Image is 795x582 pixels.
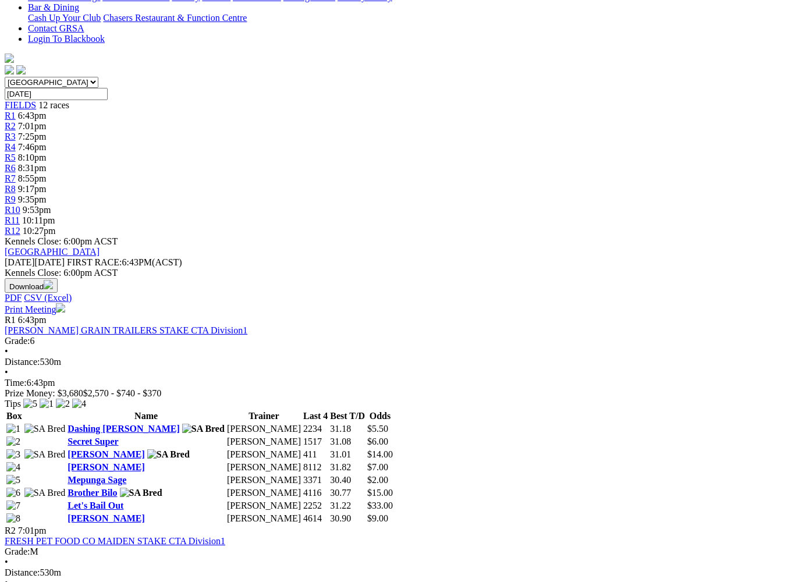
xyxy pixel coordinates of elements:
[28,34,105,44] a: Login To Blackbook
[44,280,53,289] img: download.svg
[367,475,388,485] span: $2.00
[38,100,69,110] span: 12 races
[5,111,16,120] span: R1
[5,194,16,204] span: R9
[5,388,790,399] div: Prize Money: $3,680
[303,513,328,524] td: 4614
[68,513,144,523] a: [PERSON_NAME]
[5,257,65,267] span: [DATE]
[5,293,790,303] div: Download
[5,336,30,346] span: Grade:
[40,399,54,409] img: 1
[5,65,14,74] img: facebook.svg
[5,546,30,556] span: Grade:
[226,449,301,460] td: [PERSON_NAME]
[23,205,51,215] span: 9:53pm
[367,436,388,446] span: $6.00
[18,315,47,325] span: 6:43pm
[18,132,47,141] span: 7:25pm
[18,152,47,162] span: 8:10pm
[18,163,47,173] span: 8:31pm
[5,215,20,225] a: R11
[5,278,58,293] button: Download
[68,475,126,485] a: Mepunga Sage
[226,462,301,473] td: [PERSON_NAME]
[367,501,393,510] span: $33.00
[6,424,20,434] img: 1
[303,449,328,460] td: 411
[367,513,388,523] span: $9.00
[5,325,247,335] a: [PERSON_NAME] GRAIN TRAILERS STAKE CTA Division1
[16,65,26,74] img: twitter.svg
[5,536,225,546] a: FRESH PET FOOD CO MAIDEN STAKE CTA Division1
[5,567,790,578] div: 530m
[18,121,47,131] span: 7:01pm
[68,488,117,498] a: Brother Bilo
[5,399,21,409] span: Tips
[303,462,328,473] td: 8112
[5,142,16,152] a: R4
[5,54,14,63] img: logo-grsa-white.png
[329,487,365,499] td: 30.77
[56,399,70,409] img: 2
[226,513,301,524] td: [PERSON_NAME]
[72,399,86,409] img: 4
[329,449,365,460] td: 31.01
[18,173,47,183] span: 8:55pm
[103,13,247,23] a: Chasers Restaurant & Function Centre
[5,173,16,183] span: R7
[22,215,55,225] span: 10:11pm
[24,293,72,303] a: CSV (Excel)
[5,526,16,535] span: R2
[5,567,40,577] span: Distance:
[5,184,16,194] a: R8
[5,121,16,131] span: R2
[329,462,365,473] td: 31.82
[226,474,301,486] td: [PERSON_NAME]
[5,378,790,388] div: 6:43pm
[68,449,144,459] a: [PERSON_NAME]
[5,346,8,356] span: •
[5,88,108,100] input: Select date
[28,13,790,23] div: Bar & Dining
[23,399,37,409] img: 5
[226,436,301,448] td: [PERSON_NAME]
[5,336,790,346] div: 6
[68,436,118,446] a: Secret Super
[5,257,35,267] span: [DATE]
[303,423,328,435] td: 2234
[303,487,328,499] td: 4116
[56,303,65,313] img: printer.svg
[68,462,144,472] a: [PERSON_NAME]
[67,257,122,267] span: FIRST RACE:
[5,152,16,162] a: R5
[23,226,56,236] span: 10:27pm
[6,462,20,473] img: 4
[24,424,66,434] img: SA Bred
[5,357,790,367] div: 530m
[5,315,16,325] span: R1
[5,546,790,557] div: M
[24,449,66,460] img: SA Bred
[83,388,162,398] span: $2,570 - $740 - $370
[182,424,225,434] img: SA Bred
[5,132,16,141] span: R3
[6,475,20,485] img: 5
[5,236,118,246] span: Kennels Close: 6:00pm ACST
[5,268,790,278] div: Kennels Close: 6:00pm ACST
[24,488,66,498] img: SA Bred
[120,488,162,498] img: SA Bred
[18,111,47,120] span: 6:43pm
[147,449,190,460] img: SA Bred
[5,247,100,257] a: [GEOGRAPHIC_DATA]
[329,500,365,512] td: 31.22
[18,526,47,535] span: 7:01pm
[5,226,20,236] a: R12
[367,424,388,434] span: $5.50
[67,410,225,422] th: Name
[226,487,301,499] td: [PERSON_NAME]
